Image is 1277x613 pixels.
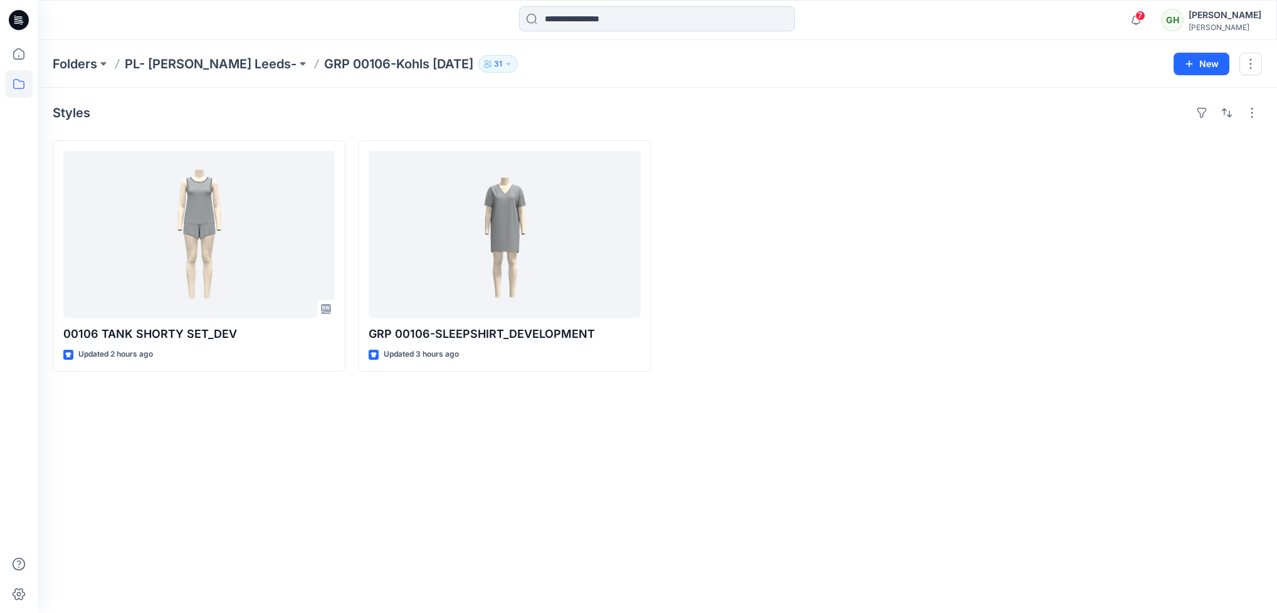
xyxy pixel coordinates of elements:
[1189,23,1261,32] div: [PERSON_NAME]
[63,151,335,318] a: 00106 TANK SHORTY SET_DEV
[125,55,297,73] a: PL- [PERSON_NAME] Leeds-
[324,55,473,73] p: GRP 00106-Kohls [DATE]
[78,348,153,361] p: Updated 2 hours ago
[53,105,90,120] h4: Styles
[369,151,640,318] a: GRP 00106-SLEEPSHIRT_DEVELOPMENT
[369,325,640,343] p: GRP 00106-SLEEPSHIRT_DEVELOPMENT
[494,57,502,71] p: 31
[1174,53,1229,75] button: New
[1161,9,1184,31] div: GH
[63,325,335,343] p: 00106 TANK SHORTY SET_DEV
[1135,11,1145,21] span: 7
[384,348,459,361] p: Updated 3 hours ago
[478,55,518,73] button: 31
[1189,8,1261,23] div: [PERSON_NAME]
[53,55,97,73] a: Folders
